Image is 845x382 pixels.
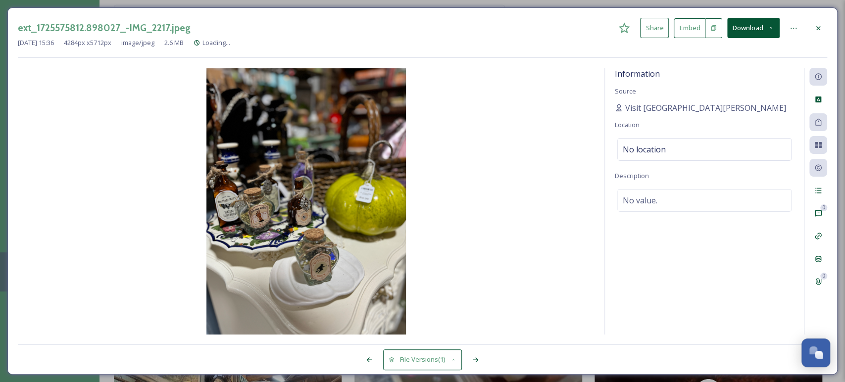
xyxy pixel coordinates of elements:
span: Location [615,120,640,129]
div: 0 [820,273,827,280]
span: image/jpeg [121,38,154,48]
span: Source [615,87,636,95]
span: No value. [623,194,657,206]
span: 2.6 MB [164,38,184,48]
button: Open Chat [801,338,830,367]
div: 0 [820,204,827,211]
span: Description [615,171,649,180]
button: File Versions(1) [383,349,462,370]
span: 4284 px x 5712 px [64,38,111,48]
span: [DATE] 15:36 [18,38,54,48]
span: Information [615,68,660,79]
button: Share [640,18,669,38]
h3: ext_1725575812.898027_-IMG_2217.jpeg [18,21,191,35]
button: Download [727,18,780,38]
span: Loading... [202,38,230,47]
span: Visit [GEOGRAPHIC_DATA][PERSON_NAME] [625,102,786,114]
button: Embed [674,18,705,38]
img: -IMG_2217.jpeg [18,68,595,334]
span: No location [623,143,666,155]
